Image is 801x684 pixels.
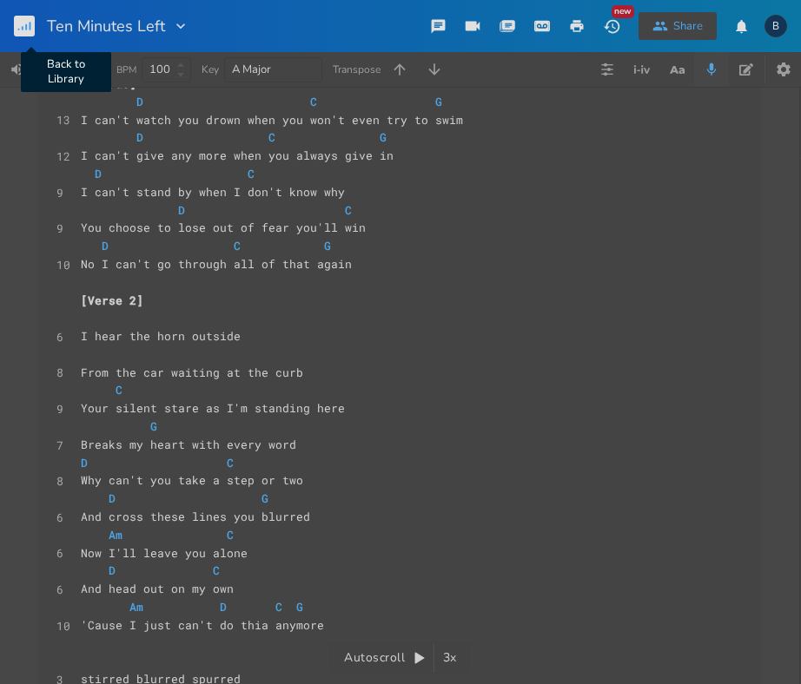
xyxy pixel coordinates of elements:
div: Autoscroll [329,642,470,674]
span: Breaks my heart with every word [81,437,296,452]
span: D [109,490,116,506]
span: I can't give any more when you always give in [81,148,394,163]
span: G [150,418,157,434]
span: D [220,599,227,615]
span: C [213,562,220,578]
span: Your silent stare as I'm standing here [81,400,345,416]
button: B [765,6,787,46]
div: Transpose [333,64,381,75]
span: G [324,238,331,253]
span: C [234,238,241,253]
span: D [178,202,185,218]
div: Share [673,18,703,34]
span: [Chorus] [81,76,136,91]
span: C [116,382,122,398]
span: From the car waiting at the curb [81,365,303,380]
span: I can't watch you drown when you won't even try to swim [81,112,463,128]
span: You choose to lose out of fear you'll win [81,220,366,235]
span: D [95,166,102,181]
span: D [81,455,88,470]
span: No I can't go through all of that again [81,256,352,272]
span: D [136,129,143,145]
span: Ten Minutes Left [47,18,165,34]
span: And head out on my own [81,581,234,596]
span: Am [109,527,122,543]
span: G [380,129,387,145]
span: C [310,94,317,109]
div: 3x [434,642,466,674]
span: Now I'll leave you alone [81,545,248,561]
div: New [612,5,634,18]
span: I hear the horn outside [81,328,241,344]
span: C [275,599,282,615]
span: A Major [232,62,271,77]
span: Am [129,599,143,615]
span: G [296,599,303,615]
div: BPM [116,65,136,75]
button: Share [639,12,717,40]
button: New [594,10,629,42]
span: C [345,202,352,218]
div: Key [202,64,219,75]
span: I can't stand by when I don't know why [81,184,345,200]
span: D [136,94,143,109]
span: Why can't you take a step or two [81,472,303,488]
span: D [102,238,109,253]
span: [Verse 2] [81,293,143,308]
span: C [268,129,275,145]
span: G [261,490,268,506]
span: C [227,455,234,470]
button: Back to Library [14,5,49,47]
div: Bluecatz [765,15,787,37]
span: And cross these lines you blurred [81,509,310,524]
span: G [435,94,442,109]
span: C [248,166,255,181]
span: C [227,527,234,543]
span: 'Cause I just can't do thia anymore [81,617,324,633]
span: D [109,562,116,578]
